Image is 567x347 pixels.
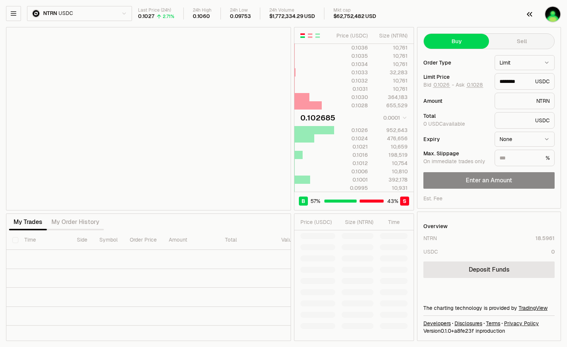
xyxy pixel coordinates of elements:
div: % [495,150,555,166]
div: 0.1027 [138,13,154,20]
div: Expiry [423,137,489,142]
th: Value [275,230,301,250]
button: 0.0001 [381,113,408,122]
div: Price ( USDC ) [334,32,368,39]
div: 0.102685 [300,113,335,123]
div: 18.5961 [535,234,555,242]
button: My Trades [9,215,47,230]
div: 0.0995 [334,184,368,192]
span: Ask [456,82,483,89]
div: Mkt cap [333,8,376,13]
div: 0.1035 [334,52,368,60]
div: 24h Volume [269,8,315,13]
span: 43 % [387,197,398,205]
th: Time [18,230,71,250]
th: Side [71,230,93,250]
th: Total [219,230,275,250]
div: USDC [495,112,555,129]
div: 0.1033 [334,69,368,76]
div: Size ( NTRN ) [342,218,373,226]
a: Developers [423,320,451,327]
div: 364,183 [374,93,408,101]
span: 0 USDC available [423,120,465,127]
div: 10,931 [374,184,408,192]
div: 0.1016 [334,151,368,159]
a: TradingView [519,305,547,311]
div: 10,761 [374,52,408,60]
span: 57 % [310,197,320,205]
div: 10,810 [374,168,408,175]
div: 10,761 [374,60,408,68]
div: Price ( USDC ) [300,218,335,226]
div: 0.1060 [193,13,210,20]
span: S [403,197,406,205]
span: Bid - [423,82,454,89]
div: 198,519 [374,151,408,159]
span: USDC [58,10,73,17]
div: 10,761 [374,77,408,84]
div: USDC [423,248,438,255]
div: 0.1024 [334,135,368,142]
div: Max. Slippage [423,151,489,156]
div: 24h High [193,8,211,13]
div: NTRN [495,93,555,109]
div: 2.71% [163,14,174,20]
div: Amount [423,98,489,104]
div: 0.1028 [334,102,368,109]
div: 10,659 [374,143,408,150]
img: Liberty Island [545,7,560,22]
div: 32,283 [374,69,408,76]
div: Limit Price [423,74,489,80]
div: 10,761 [374,85,408,93]
div: Order Type [423,60,489,65]
div: 392,178 [374,176,408,183]
div: Last Price (24h) [138,8,174,13]
div: The charting technology is provided by [423,304,555,312]
button: Select all [12,237,18,243]
div: 0.1006 [334,168,368,175]
div: 0.1026 [334,126,368,134]
div: 0.1036 [334,44,368,51]
div: Total [423,113,489,119]
a: Disclosures [454,320,482,327]
button: Buy [424,34,489,49]
div: 952,643 [374,126,408,134]
div: 0 [551,248,555,255]
a: Deposit Funds [423,261,555,278]
th: Order Price [124,230,163,250]
div: 24h Low [230,8,251,13]
button: None [495,132,555,147]
button: Show Sell Orders Only [307,33,313,39]
div: NTRN [423,234,437,242]
a: Terms [486,320,500,327]
div: 0.1021 [334,143,368,150]
div: Time [380,218,400,226]
a: Privacy Policy [504,320,539,327]
span: a8fe23f38a2ac56a94299fa30621289bc9cb5993 [454,327,474,334]
div: $1,772,334.29 USD [269,13,315,20]
div: Overview [423,222,448,230]
th: Amount [163,230,219,250]
div: USDC [495,73,555,90]
div: 476,656 [374,135,408,142]
button: 0.1028 [466,82,483,88]
div: 0.1030 [334,93,368,101]
button: My Order History [47,215,104,230]
div: 10,761 [374,44,408,51]
button: Show Buy Orders Only [315,33,321,39]
div: 10,754 [374,159,408,167]
button: Show Buy and Sell Orders [300,33,306,39]
div: $62,752,482 USD [333,13,376,20]
iframe: Financial Chart [6,27,291,210]
div: 0.1032 [334,77,368,84]
th: Symbol [93,230,124,250]
button: Limit [495,55,555,70]
div: On immediate trades only [423,158,489,165]
img: NTRN Logo [33,10,39,17]
div: 655,529 [374,102,408,109]
div: 0.1031 [334,85,368,93]
div: 0.1001 [334,176,368,183]
button: Sell [489,34,554,49]
span: NTRN [43,10,57,17]
div: Est. Fee [423,195,442,202]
